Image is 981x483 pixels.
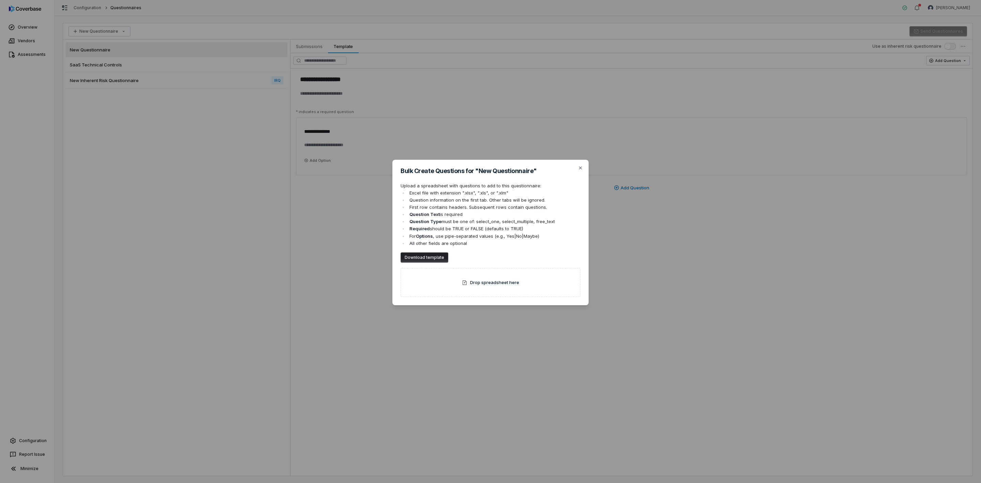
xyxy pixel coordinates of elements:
[401,252,448,263] button: Download template
[408,197,580,204] li: Question information on the first tab. Other tabs will be ignored.
[470,279,519,286] span: Drop spreadsheet here
[409,212,440,217] strong: Question Text
[408,240,580,247] li: All other fields are optional
[408,204,580,211] li: First row contains headers. Subsequent rows contain questions.
[409,226,430,231] strong: Required
[409,219,441,224] strong: Question Type
[408,218,580,225] li: must be one of: select_one, select_multiple, free_text
[408,211,580,218] li: is required
[408,233,580,240] li: For , use pipe-separated values (e.g., Yes|No|Maybe)
[416,233,433,239] strong: Options
[401,182,580,189] p: Upload a spreadsheet with questions to add to this questionnaire:
[408,225,580,232] li: should be TRUE or FALSE (defaults to TRUE)
[408,189,580,197] li: Excel file with extension ".xlsx", ".xls", or ".xlm"
[401,168,580,174] h2: Bulk Create Questions for " New Questionnaire "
